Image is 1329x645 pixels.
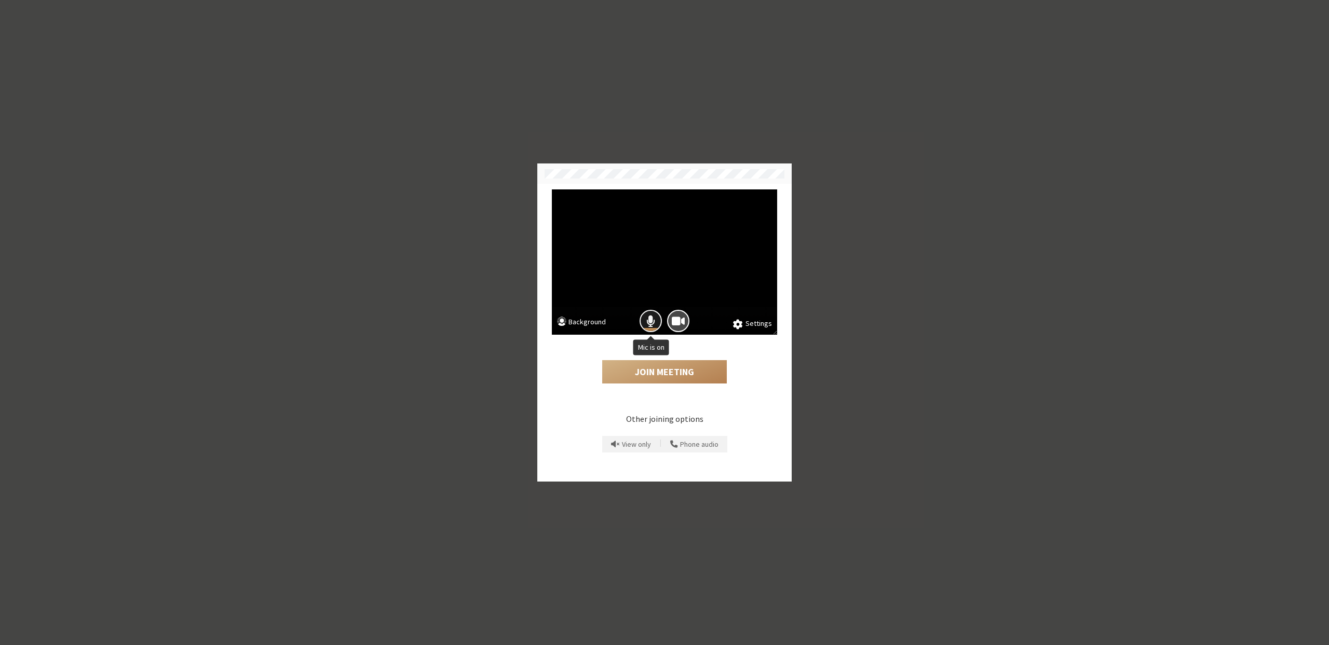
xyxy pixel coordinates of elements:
[660,437,661,451] span: |
[733,318,772,330] button: Settings
[640,310,662,332] button: Mic is on
[680,441,718,448] span: Phone audio
[557,317,606,330] button: Background
[607,436,655,452] button: Prevent echo when there is already an active mic and speaker in the room.
[667,436,722,452] button: Use your phone for mic and speaker while you view the meeting on this device.
[622,441,651,448] span: View only
[552,413,777,425] p: Other joining options
[602,360,727,384] button: Join Meeting
[667,310,689,332] button: Camera is on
